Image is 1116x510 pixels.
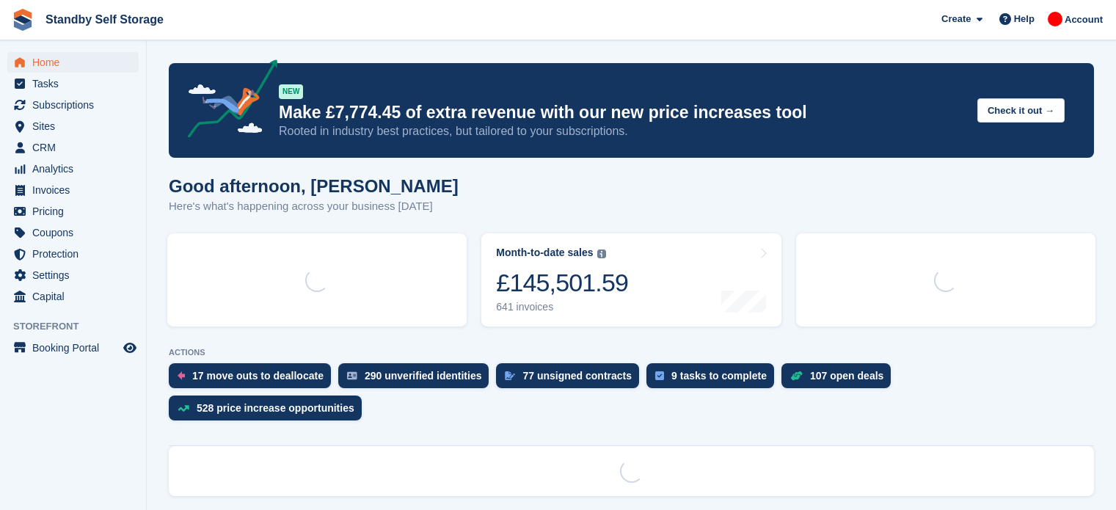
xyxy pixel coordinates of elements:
span: Account [1065,12,1103,27]
img: deal-1b604bf984904fb50ccaf53a9ad4b4a5d6e5aea283cecdc64d6e3604feb123c2.svg [790,371,803,381]
span: Subscriptions [32,95,120,115]
span: Analytics [32,159,120,179]
a: menu [7,222,139,243]
div: 641 invoices [496,301,628,313]
div: 528 price increase opportunities [197,402,354,414]
img: icon-info-grey-7440780725fd019a000dd9b08b2336e03edf1995a4989e88bcd33f0948082b44.svg [597,249,606,258]
div: £145,501.59 [496,268,628,298]
a: menu [7,244,139,264]
div: 107 open deals [810,370,883,382]
p: Here's what's happening across your business [DATE] [169,198,459,215]
div: 17 move outs to deallocate [192,370,324,382]
span: Invoices [32,180,120,200]
a: menu [7,116,139,136]
div: 9 tasks to complete [671,370,767,382]
span: Help [1014,12,1035,26]
a: Preview store [121,339,139,357]
a: menu [7,286,139,307]
a: 17 move outs to deallocate [169,363,338,396]
a: menu [7,338,139,358]
img: Aaron Winter [1048,12,1062,26]
p: Make £7,774.45 of extra revenue with our new price increases tool [279,102,966,123]
span: Pricing [32,201,120,222]
a: menu [7,159,139,179]
img: move_outs_to_deallocate_icon-f764333ba52eb49d3ac5e1228854f67142a1ed5810a6f6cc68b1a99e826820c5.svg [178,371,185,380]
span: Booking Portal [32,338,120,358]
img: price_increase_opportunities-93ffe204e8149a01c8c9dc8f82e8f89637d9d84a8eef4429ea346261dce0b2c0.svg [178,405,189,412]
a: 9 tasks to complete [646,363,781,396]
a: menu [7,137,139,158]
a: menu [7,52,139,73]
span: Create [941,12,971,26]
span: Storefront [13,319,146,334]
img: contract_signature_icon-13c848040528278c33f63329250d36e43548de30e8caae1d1a13099fd9432cc5.svg [505,371,515,380]
div: NEW [279,84,303,99]
a: menu [7,95,139,115]
p: Rooted in industry best practices, but tailored to your subscriptions. [279,123,966,139]
button: Check it out → [977,98,1065,123]
a: menu [7,73,139,94]
a: Month-to-date sales £145,501.59 641 invoices [481,233,781,327]
img: stora-icon-8386f47178a22dfd0bd8f6a31ec36ba5ce8667c1dd55bd0f319d3a0aa187defe.svg [12,9,34,31]
span: Capital [32,286,120,307]
a: menu [7,265,139,285]
a: menu [7,180,139,200]
h1: Good afternoon, [PERSON_NAME] [169,176,459,196]
a: 528 price increase opportunities [169,396,369,428]
span: Sites [32,116,120,136]
img: task-75834270c22a3079a89374b754ae025e5fb1db73e45f91037f5363f120a921f8.svg [655,371,664,380]
span: Coupons [32,222,120,243]
span: Tasks [32,73,120,94]
a: menu [7,201,139,222]
p: ACTIONS [169,348,1094,357]
img: price-adjustments-announcement-icon-8257ccfd72463d97f412b2fc003d46551f7dbcb40ab6d574587a9cd5c0d94... [175,59,278,143]
span: Home [32,52,120,73]
span: Protection [32,244,120,264]
a: 107 open deals [781,363,898,396]
span: CRM [32,137,120,158]
a: Standby Self Storage [40,7,169,32]
span: Settings [32,265,120,285]
a: 77 unsigned contracts [496,363,646,396]
div: 290 unverified identities [365,370,482,382]
a: 290 unverified identities [338,363,497,396]
img: verify_identity-adf6edd0f0f0b5bbfe63781bf79b02c33cf7c696d77639b501bdc392416b5a36.svg [347,371,357,380]
div: 77 unsigned contracts [522,370,632,382]
div: Month-to-date sales [496,247,593,259]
